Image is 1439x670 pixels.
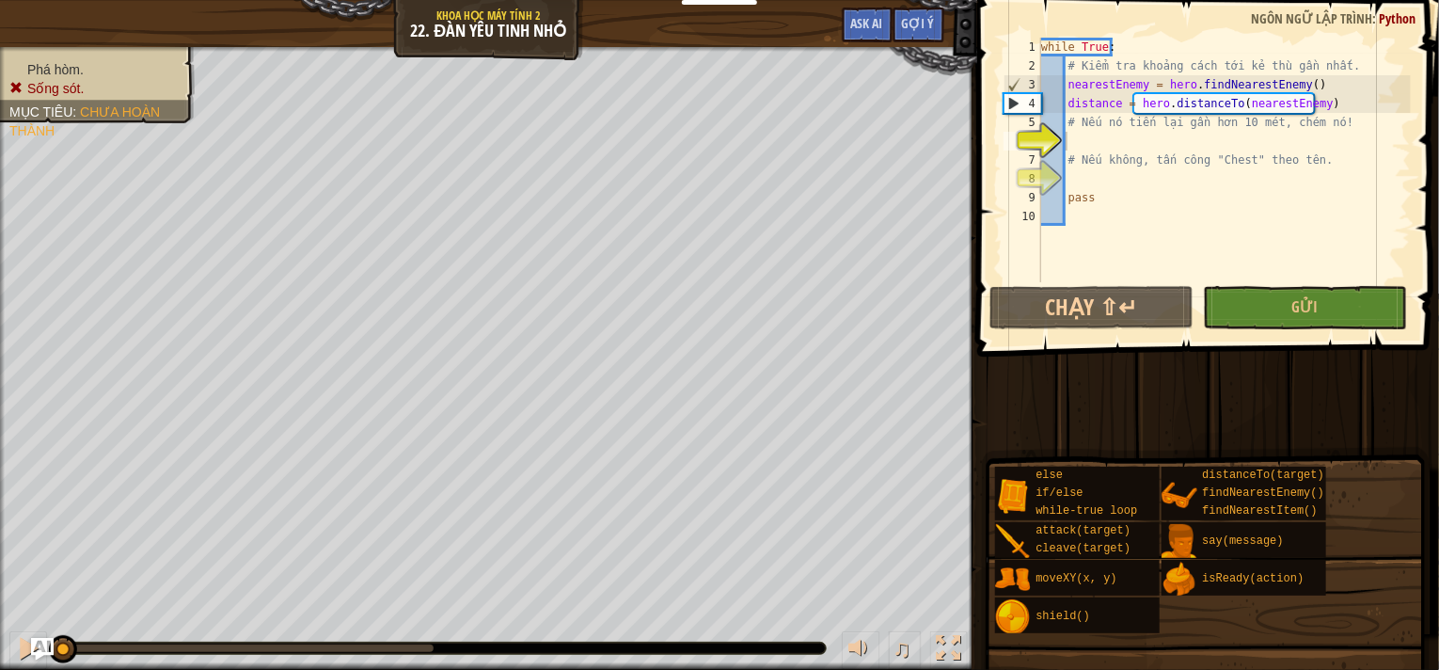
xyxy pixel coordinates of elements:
span: if/else [1036,487,1083,500]
span: attack(target) [1036,524,1131,537]
button: Tùy chỉnh âm lượng [842,631,879,670]
img: portrait.png [1162,524,1197,560]
li: Phá hòm. [9,60,181,79]
span: Phá hòm. [27,62,84,77]
img: portrait.png [995,599,1031,635]
button: ♫ [889,631,921,670]
div: 9 [1004,188,1041,207]
div: 3 [1004,75,1041,94]
button: Ask AI [842,8,893,42]
span: Sống sót. [27,81,84,96]
span: distanceTo(target) [1202,469,1324,482]
img: portrait.png [995,524,1031,560]
div: 2 [1004,56,1041,75]
span: Ask AI [851,14,883,32]
div: 5 [1004,113,1041,132]
img: portrait.png [1162,562,1197,598]
span: isReady(action) [1202,572,1304,585]
button: Ask AI [31,638,54,661]
span: cleave(target) [1036,542,1131,555]
button: Bật tắt chế độ toàn màn hình [930,631,968,670]
div: 10 [1004,207,1041,226]
div: 8 [1004,169,1041,188]
span: Python [1379,9,1415,27]
span: findNearestItem() [1202,504,1317,518]
span: Ngôn ngữ lập trình [1251,9,1372,27]
span: Gợi ý [902,14,935,32]
span: Gửi [1291,296,1318,317]
span: : [1372,9,1379,27]
div: 6 [1004,132,1041,151]
span: Mục tiêu [9,104,72,120]
button: Chạy ⇧↵ [989,286,1194,329]
span: shield() [1036,610,1090,623]
div: 4 [1004,94,1041,113]
img: portrait.png [995,478,1031,514]
li: Sống sót. [9,79,181,98]
span: else [1036,469,1063,482]
button: Ctrl + P: Pause [9,631,47,670]
div: 7 [1004,151,1041,169]
span: findNearestEnemy() [1202,487,1324,500]
span: moveXY(x, y) [1036,572,1116,585]
img: portrait.png [995,562,1031,598]
img: portrait.png [1162,478,1197,514]
span: say(message) [1202,534,1283,548]
button: Gửi [1203,286,1407,329]
div: 1 [1004,38,1041,56]
span: while-true loop [1036,504,1137,518]
span: ♫ [893,634,911,662]
span: Chưa hoàn thành [9,104,160,138]
span: : [72,104,80,120]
